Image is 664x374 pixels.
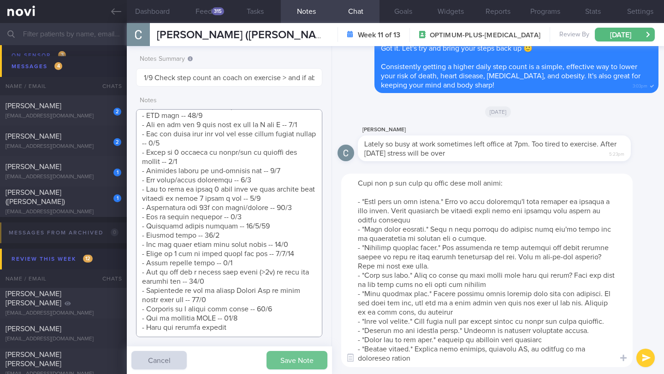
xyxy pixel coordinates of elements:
label: Notes [140,97,319,105]
span: OPTIMUM-PLUS-[MEDICAL_DATA] [430,31,540,40]
div: 315 [212,7,224,15]
div: [EMAIL_ADDRESS][DOMAIN_NAME] [6,336,121,343]
div: Chats [90,77,127,95]
span: Consistently getting a higher daily step count is a simple, effective way to lower your risk of d... [381,63,640,89]
span: [PERSON_NAME] [6,325,61,333]
div: [EMAIL_ADDRESS][DOMAIN_NAME] [6,143,121,150]
div: [EMAIL_ADDRESS][DOMAIN_NAME] [6,310,121,317]
button: Cancel [131,351,187,369]
div: 2 [113,138,121,146]
div: 1 [113,194,121,202]
div: [EMAIL_ADDRESS][DOMAIN_NAME] [6,174,121,181]
span: 0 [111,228,119,236]
span: [PERSON_NAME] ([PERSON_NAME]) [6,189,65,205]
span: [PERSON_NAME] [6,163,61,170]
span: [PERSON_NAME] ([PERSON_NAME]) [157,29,338,41]
span: 4 [54,62,62,70]
label: Notes Summary [140,55,319,64]
div: Messages [9,60,65,73]
span: [PERSON_NAME] [PERSON_NAME] [6,351,61,368]
div: 1 [113,169,121,176]
strong: Week 11 of 13 [358,30,400,40]
span: Lately so busy at work sometimes left office at 7pm. Too tired to exercise. After [DATE] stress w... [364,140,617,157]
span: [DATE] [485,106,511,117]
div: [EMAIL_ADDRESS][DOMAIN_NAME] [6,209,121,216]
span: [PERSON_NAME] [6,102,61,110]
button: Save Note [267,351,327,369]
span: Review By [559,31,589,39]
div: [EMAIL_ADDRESS][DOMAIN_NAME] [6,113,121,120]
div: Chats [90,269,127,288]
div: Review this week [9,253,95,265]
span: [PERSON_NAME] [6,133,61,140]
div: [PERSON_NAME] [358,124,658,135]
div: 2 [113,108,121,116]
div: Messages from Archived [6,227,121,239]
span: 3:03pm [633,81,647,89]
span: 5:23pm [609,149,624,158]
span: Got it. Let's try and bring your steps back up 🙂 [381,45,533,52]
span: 12 [83,255,93,263]
button: [DATE] [595,28,655,41]
span: [PERSON_NAME] [PERSON_NAME] [6,290,61,307]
